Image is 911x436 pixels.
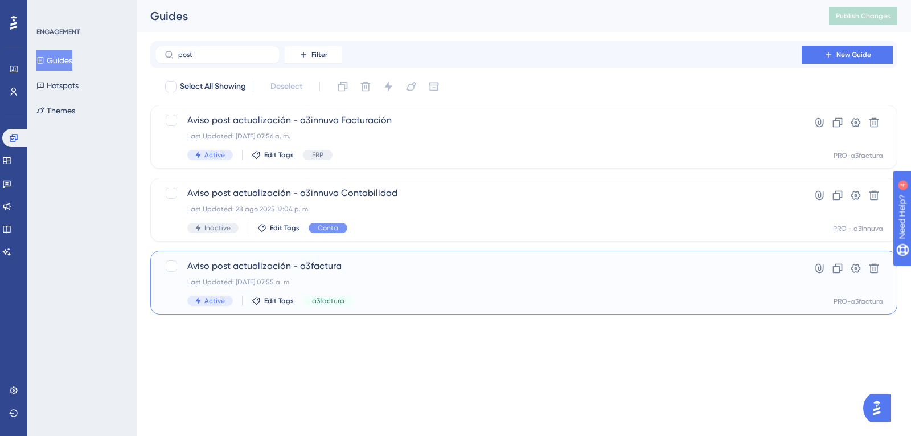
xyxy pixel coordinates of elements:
[264,150,294,160] span: Edit Tags
[318,223,338,233] span: Conta
[270,80,302,93] span: Deselect
[187,259,769,273] span: Aviso post actualización - a3factura
[204,150,225,160] span: Active
[187,132,769,141] div: Last Updated: [DATE] 07:56 a. m.
[36,75,79,96] button: Hotspots
[836,11,891,21] span: Publish Changes
[27,3,71,17] span: Need Help?
[180,80,246,93] span: Select All Showing
[252,150,294,160] button: Edit Tags
[257,223,299,233] button: Edit Tags
[187,186,769,200] span: Aviso post actualización - a3innuva Contabilidad
[829,7,897,25] button: Publish Changes
[204,223,231,233] span: Inactive
[863,391,897,425] iframe: UserGuiding AI Assistant Launcher
[150,8,801,24] div: Guides
[833,224,883,233] div: PRO - a3innuva
[260,76,313,97] button: Deselect
[187,278,769,287] div: Last Updated: [DATE] 07:55 a. m.
[834,297,883,306] div: PRO-a3factura
[79,6,83,15] div: 4
[264,296,294,305] span: Edit Tags
[311,50,327,59] span: Filter
[836,50,871,59] span: New Guide
[36,27,80,36] div: ENGAGEMENT
[802,46,893,64] button: New Guide
[36,100,75,121] button: Themes
[178,51,270,59] input: Search
[252,296,294,305] button: Edit Tags
[312,296,344,305] span: a3factura
[187,205,769,214] div: Last Updated: 28 ago 2025 12:04 p. m.
[270,223,299,233] span: Edit Tags
[36,50,72,71] button: Guides
[312,150,323,160] span: ERP
[285,46,342,64] button: Filter
[204,296,225,305] span: Active
[834,151,883,160] div: PRO-a3factura
[187,113,769,127] span: Aviso post actualización - a3innuva Facturación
